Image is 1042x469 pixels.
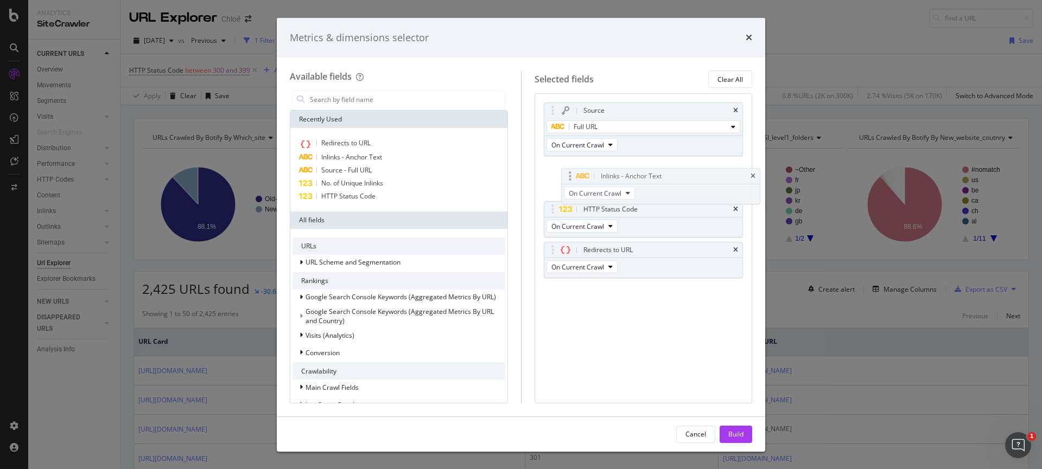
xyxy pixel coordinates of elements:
div: Inlinks - Anchor Text [601,171,662,182]
div: Rankings [293,272,505,290]
button: Full URL [547,120,741,133]
button: Clear All [708,70,752,88]
div: times [733,206,738,213]
input: Search by field name [309,91,505,107]
span: Conversion [306,348,340,357]
div: Redirects to URLtimesOn Current Crawl [544,242,744,278]
span: HTTP Status Code [321,191,376,201]
div: times [746,31,752,45]
button: On Current Crawl [564,187,635,200]
div: Crawlability [293,362,505,380]
div: URLs [293,237,505,255]
div: Recently Used [290,111,507,128]
div: All fields [290,211,507,229]
button: On Current Crawl [547,220,618,233]
span: On Current Crawl [551,222,604,231]
span: Visits (Analytics) [306,331,354,340]
span: Google Search Console Keywords (Aggregated Metrics By URL) [306,292,496,301]
div: Build [728,429,744,439]
div: SourcetimesFull URLOn Current Crawl [544,102,744,156]
div: Redirects to URL [583,245,633,255]
span: 1 [1027,432,1036,441]
div: times [733,107,738,114]
button: Build [720,426,752,443]
span: JavaScript Crawl [306,400,354,409]
div: Available fields [290,70,352,82]
button: Cancel [676,426,715,443]
button: On Current Crawl [547,260,618,273]
span: On Current Crawl [551,262,604,272]
div: modal [277,18,765,452]
span: Redirects to URL [321,138,371,147]
div: HTTP Status CodetimesOn Current Crawl [544,201,744,237]
iframe: Intercom live chat [1005,432,1031,458]
span: Source - Full URL [321,165,372,175]
div: Metrics & dimensions selector [290,31,429,45]
div: Inlinks - Anchor TexttimesOn Current Crawl [561,168,761,204]
div: Source [583,105,605,116]
button: On Current Crawl [547,138,618,151]
div: Clear All [717,75,743,84]
div: times [733,247,738,253]
span: On Current Crawl [551,140,604,150]
div: Cancel [685,429,706,439]
span: On Current Crawl [569,189,621,198]
span: Inlinks - Anchor Text [321,152,382,162]
span: No. of Unique Inlinks [321,178,383,188]
span: Google Search Console Keywords (Aggregated Metrics By URL and Country) [306,307,494,325]
span: Full URL [574,122,598,131]
div: Selected fields [535,73,594,86]
span: URL Scheme and Segmentation [306,258,401,267]
span: Main Crawl Fields [306,383,359,392]
div: times [751,173,755,179]
div: HTTP Status Code [583,204,638,215]
div: This group is disabled [293,307,505,325]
